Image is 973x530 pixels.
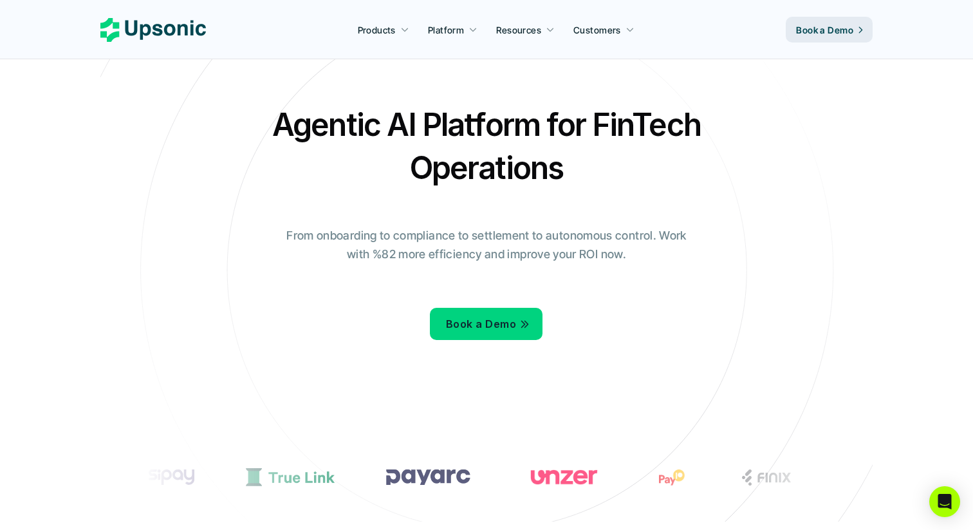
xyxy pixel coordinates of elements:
[350,18,417,41] a: Products
[929,486,960,517] div: Open Intercom Messenger
[430,308,542,340] a: Book a Demo
[428,23,464,37] p: Platform
[573,23,621,37] p: Customers
[277,227,696,264] p: From onboarding to compliance to settlement to autonomous control. Work with %82 more efficiency ...
[496,23,541,37] p: Resources
[786,17,873,43] a: Book a Demo
[358,23,396,37] p: Products
[796,23,853,37] p: Book a Demo
[446,315,516,334] p: Book a Demo
[261,103,712,189] h2: Agentic AI Platform for FinTech Operations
